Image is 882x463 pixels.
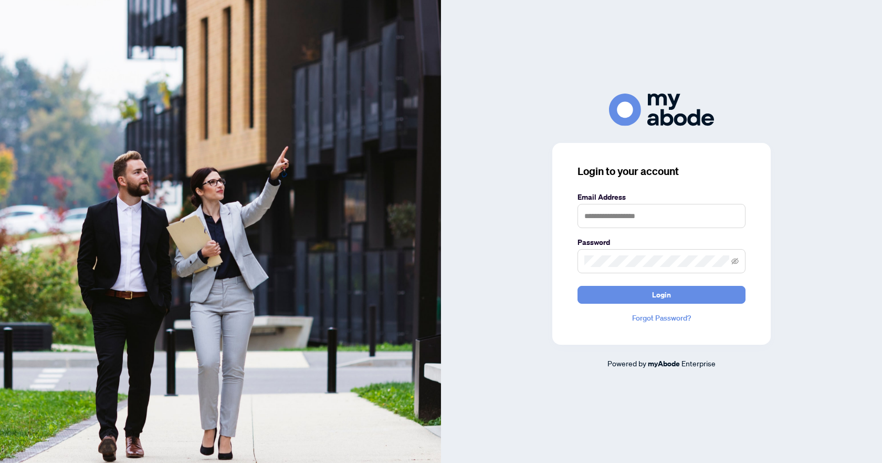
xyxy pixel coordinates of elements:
label: Password [577,236,745,248]
span: eye-invisible [731,258,739,265]
button: Login [577,286,745,304]
span: Enterprise [681,358,716,368]
span: Login [652,286,671,303]
img: ma-logo [609,94,714,126]
h3: Login to your account [577,164,745,179]
span: Powered by [607,358,646,368]
a: Forgot Password? [577,312,745,324]
label: Email Address [577,191,745,203]
a: myAbode [648,358,680,369]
